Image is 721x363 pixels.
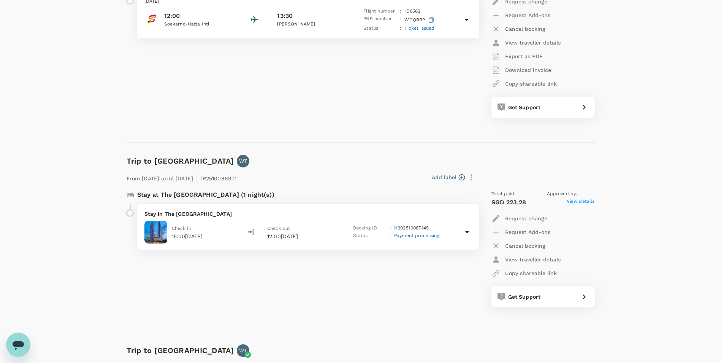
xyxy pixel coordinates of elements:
[277,21,345,28] p: [PERSON_NAME]
[491,239,545,253] button: Cancel booking
[491,36,561,49] button: View traveller details
[172,226,191,231] span: Check in
[127,170,237,184] p: From [DATE] until [DATE] TR2510086971
[390,224,391,232] p: :
[267,232,339,240] p: 12:00[DATE]
[363,25,397,32] p: Status
[491,8,550,22] button: Request Add-ons
[404,8,420,15] p: ID 6582
[394,224,429,232] p: H202510087145
[400,8,401,15] p: :
[195,173,197,183] span: |
[144,11,160,27] img: Batik Air
[505,25,545,33] p: Cancel booking
[164,11,233,21] p: 12:00
[267,226,290,231] span: Check out
[505,53,543,60] p: Export as PDF
[491,49,543,63] button: Export as PDF
[164,21,233,28] p: Soekarno-Hatta Intl
[491,77,557,91] button: Copy shareable link
[353,232,387,240] p: Status
[400,15,401,25] p: :
[508,294,541,300] span: Get Support
[505,256,561,263] p: View traveller details
[491,212,547,225] button: Request change
[400,25,401,32] p: :
[491,225,550,239] button: Request Add-ons
[404,25,434,31] span: Ticket issued
[353,224,387,232] p: Booking ID
[172,232,203,240] p: 15:00[DATE]
[505,80,557,88] p: Copy shareable link
[491,198,526,207] p: SGD 223.28
[137,190,274,199] p: Stay at The [GEOGRAPHIC_DATA] (1 night(s))
[547,190,595,198] span: Approved by
[491,63,551,77] button: Download invoice
[505,66,551,74] p: Download invoice
[363,8,397,15] p: Flight number
[505,39,561,46] p: View traveller details
[505,269,557,277] p: Copy shareable link
[567,198,595,207] span: View details
[144,221,167,244] img: The Westin Surabaya
[239,347,247,354] p: WT
[144,210,472,218] p: Stay in The [GEOGRAPHIC_DATA]
[508,104,541,110] span: Get Support
[127,155,234,167] h6: Trip to [GEOGRAPHIC_DATA]
[505,228,550,236] p: Request Add-ons
[404,15,435,25] p: WGQBRP
[505,242,545,250] p: Cancel booking
[239,157,247,165] p: WT
[277,11,293,21] p: 13:30
[6,333,30,357] iframe: Button to launch messaging window
[505,215,547,222] p: Request change
[390,232,391,240] p: :
[127,344,234,357] h6: Trip to [GEOGRAPHIC_DATA]
[363,15,397,25] p: PNR number
[432,174,465,181] button: Add label
[491,266,557,280] button: Copy shareable link
[394,233,439,238] span: Payment processing
[505,11,550,19] p: Request Add-ons
[491,22,545,36] button: Cancel booking
[491,253,561,266] button: View traveller details
[491,190,515,198] span: Total paid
